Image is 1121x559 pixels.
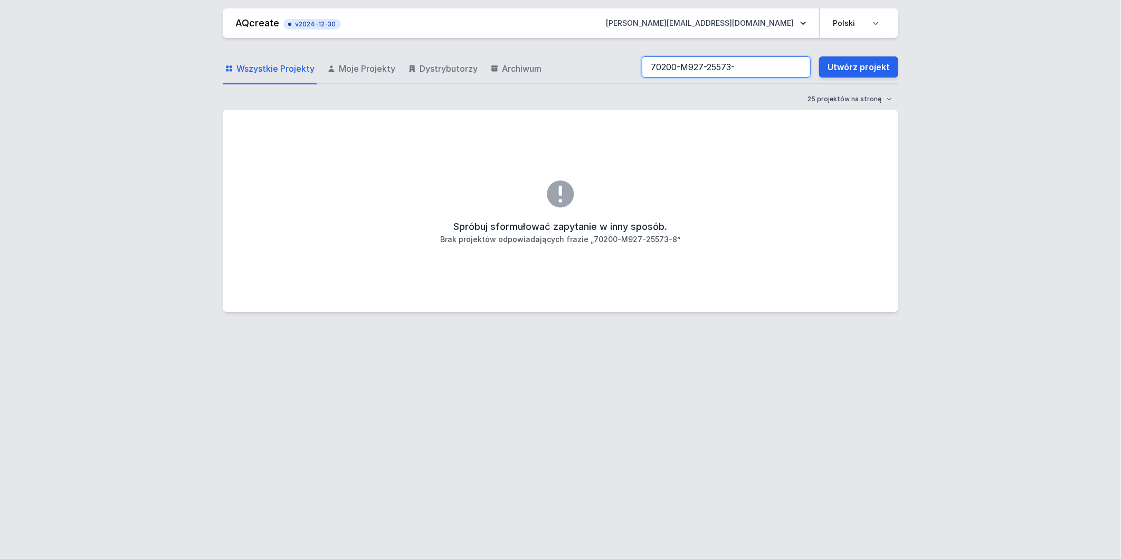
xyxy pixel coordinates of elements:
[325,54,397,84] a: Moje Projekty
[289,20,336,28] span: v2024-12-30
[488,54,544,84] a: Archiwum
[819,56,898,78] a: Utwórz projekt
[454,219,668,234] h2: Spróbuj sformułować zapytanie w inny sposób.
[597,14,815,33] button: [PERSON_NAME][EMAIL_ADDRESS][DOMAIN_NAME]
[339,62,395,75] span: Moje Projekty
[236,62,315,75] span: Wszystkie Projekty
[235,17,279,28] a: AQcreate
[283,17,341,30] button: v2024-12-30
[420,62,478,75] span: Dystrybutorzy
[223,54,317,84] a: Wszystkie Projekty
[406,54,480,84] a: Dystrybutorzy
[502,62,541,75] span: Archiwum
[826,14,886,33] select: Wybierz język
[642,56,811,78] input: Szukaj wśród projektów i wersji...
[440,234,681,245] h3: Brak projektów odpowiadających frazie „70200-M927-25573-8”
